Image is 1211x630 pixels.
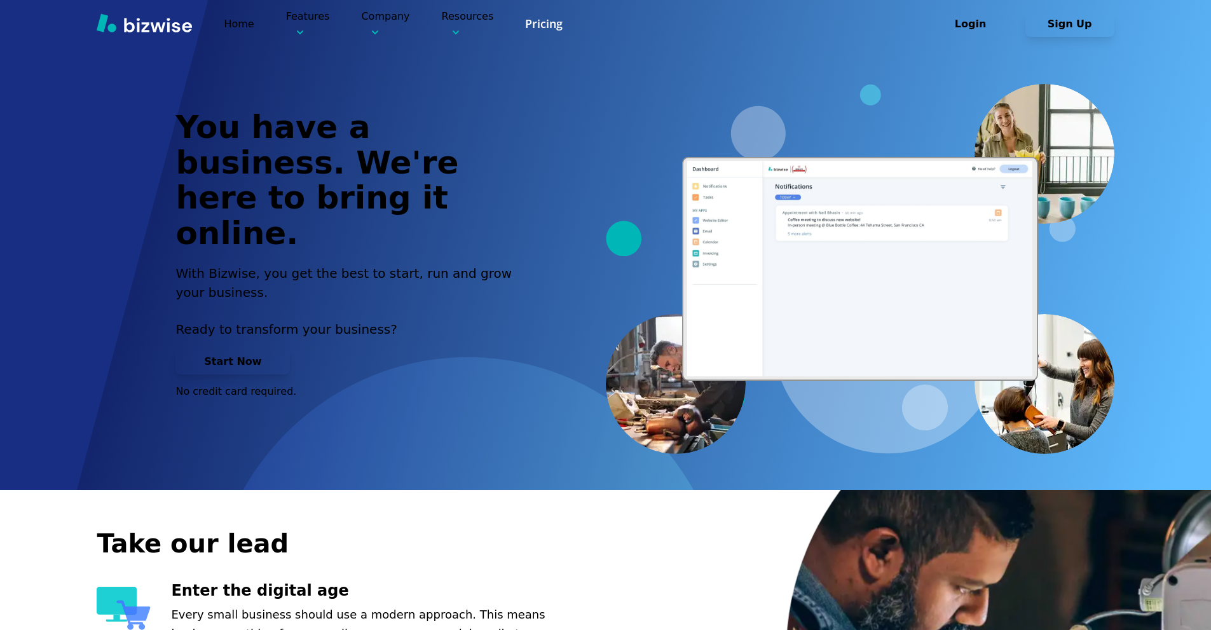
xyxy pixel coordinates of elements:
[926,18,1025,30] a: Login
[286,9,330,39] p: Features
[175,385,526,399] p: No credit card required.
[224,18,254,30] a: Home
[175,110,526,251] h1: You have a business. We're here to bring it online.
[1025,18,1114,30] a: Sign Up
[175,349,290,374] button: Start Now
[175,320,526,339] p: Ready to transform your business?
[1025,11,1114,37] button: Sign Up
[175,264,526,302] h2: With Bizwise, you get the best to start, run and grow your business.
[97,13,192,32] img: Bizwise Logo
[361,9,409,39] p: Company
[442,9,494,39] p: Resources
[171,580,573,601] h3: Enter the digital age
[926,11,1015,37] button: Login
[97,526,1050,561] h2: Take our lead
[175,355,290,367] a: Start Now
[97,587,151,630] img: Enter the digital age Icon
[525,16,563,32] a: Pricing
